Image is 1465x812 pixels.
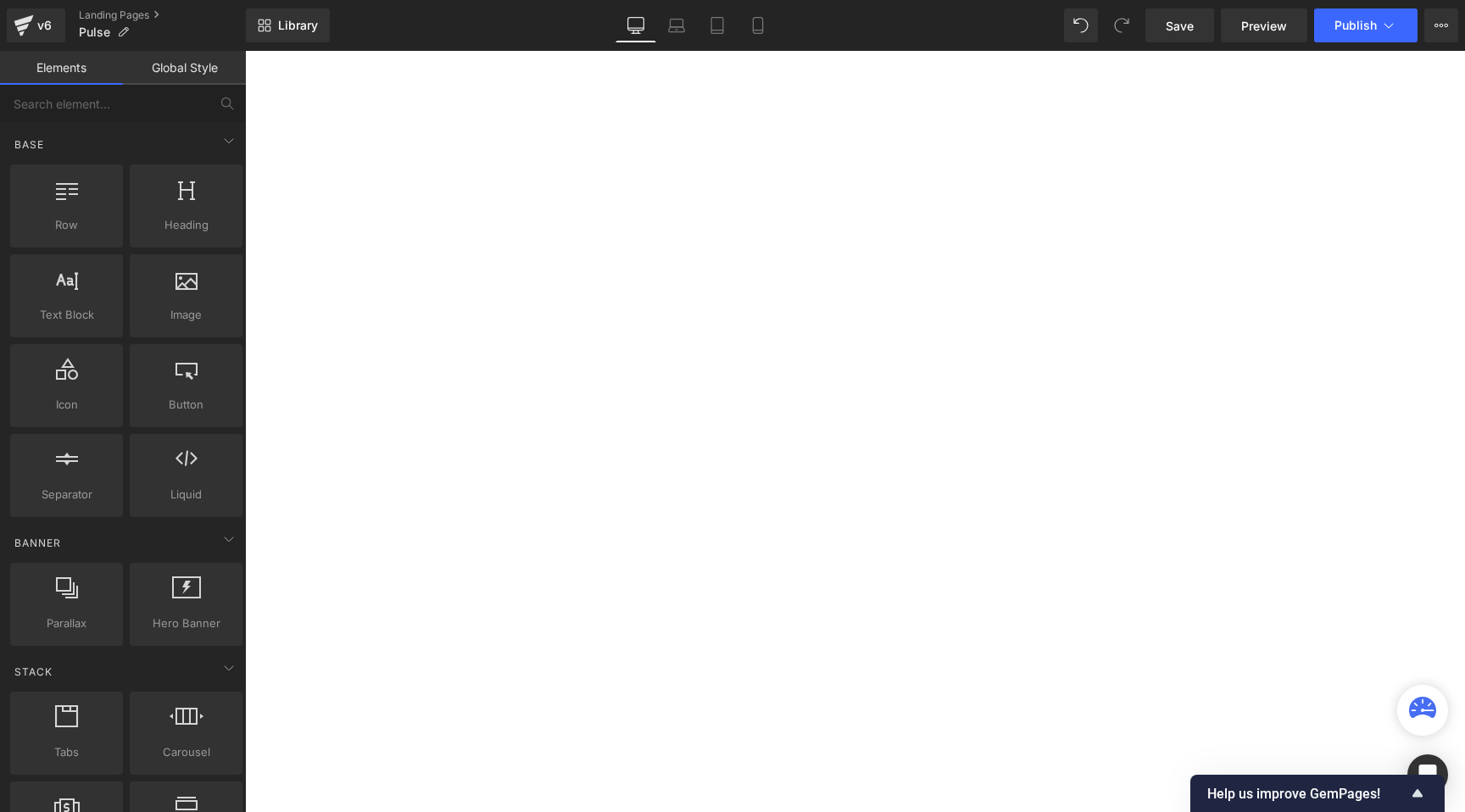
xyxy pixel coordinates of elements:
span: Parallax [15,615,118,632]
span: Image [135,306,237,324]
div: v6 [34,14,55,36]
a: Desktop [616,8,656,42]
span: Banner [13,535,63,551]
div: Open Intercom Messenger [1407,754,1448,795]
span: Separator [15,486,118,503]
a: New Library [246,8,330,42]
a: Tablet [697,8,738,42]
span: Help us improve GemPages! [1207,786,1407,802]
span: Publish [1334,19,1377,32]
span: Button [135,396,237,414]
span: Preview [1241,17,1287,35]
span: Icon [15,396,118,414]
button: Publish [1314,8,1418,42]
a: Laptop [656,8,697,42]
a: v6 [7,8,65,42]
span: Pulse [79,25,110,39]
a: Landing Pages [79,8,246,22]
span: Base [13,136,46,153]
span: Text Block [15,306,118,324]
span: Row [15,216,118,234]
button: Redo [1105,8,1139,42]
span: Hero Banner [135,615,237,632]
a: Mobile [738,8,778,42]
a: Preview [1221,8,1307,42]
button: Undo [1064,8,1098,42]
span: Heading [135,216,237,234]
span: Carousel [135,743,237,761]
a: Global Style [123,51,246,85]
span: Liquid [135,486,237,503]
span: Stack [13,664,54,680]
button: Show survey - Help us improve GemPages! [1207,783,1428,804]
span: Tabs [15,743,118,761]
span: Save [1166,17,1194,35]
span: Library [278,18,318,33]
button: More [1424,8,1458,42]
